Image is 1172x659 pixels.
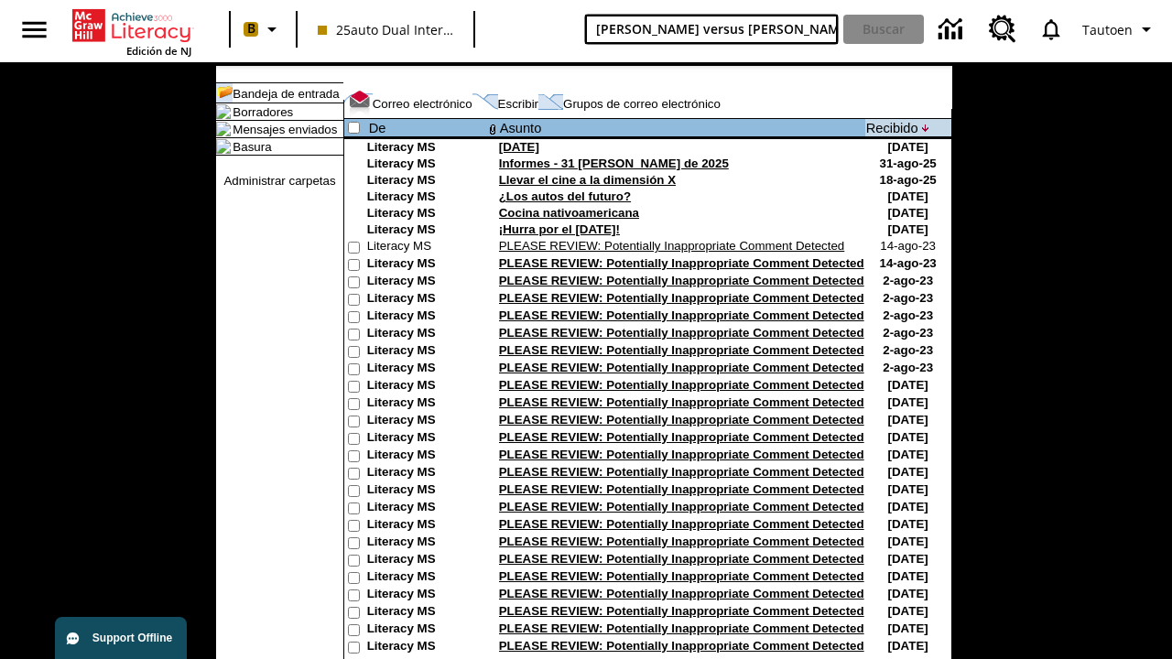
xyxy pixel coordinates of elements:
[499,206,639,220] a: Cocina nativoamericana
[367,430,486,448] td: Literacy MS
[499,291,864,305] a: PLEASE REVIEW: Potentially Inappropriate Comment Detected
[499,552,864,566] a: PLEASE REVIEW: Potentially Inappropriate Comment Detected
[888,430,928,444] nobr: [DATE]
[499,482,864,496] a: PLEASE REVIEW: Potentially Inappropriate Comment Detected
[585,15,838,44] input: Buscar campo
[888,639,928,653] nobr: [DATE]
[888,569,928,583] nobr: [DATE]
[499,500,864,513] a: PLEASE REVIEW: Potentially Inappropriate Comment Detected
[888,500,928,513] nobr: [DATE]
[888,222,928,236] nobr: [DATE]
[499,639,864,653] a: PLEASE REVIEW: Potentially Inappropriate Comment Detected
[499,157,729,170] a: Informes - 31 [PERSON_NAME] de 2025
[487,120,498,136] img: attach file
[499,535,864,548] a: PLEASE REVIEW: Potentially Inappropriate Comment Detected
[883,343,933,357] nobr: 2-ago-23
[888,465,928,479] nobr: [DATE]
[367,206,486,222] td: Literacy MS
[499,621,864,635] a: PLEASE REVIEW: Potentially Inappropriate Comment Detected
[367,291,486,308] td: Literacy MS
[888,482,928,496] nobr: [DATE]
[367,604,486,621] td: Literacy MS
[888,517,928,531] nobr: [DATE]
[499,361,864,374] a: PLEASE REVIEW: Potentially Inappropriate Comment Detected
[367,465,486,482] td: Literacy MS
[888,189,928,203] nobr: [DATE]
[216,122,231,136] img: folder_icon.gif
[367,500,486,517] td: Literacy MS
[367,308,486,326] td: Literacy MS
[367,587,486,604] td: Literacy MS
[233,140,271,154] a: Basura
[499,222,620,236] a: ¡Hurra por el [DATE]!
[367,413,486,430] td: Literacy MS
[216,83,233,103] img: folder_icon_pick.gif
[499,587,864,600] a: PLEASE REVIEW: Potentially Inappropriate Comment Detected
[367,361,486,378] td: Literacy MS
[499,448,864,461] a: PLEASE REVIEW: Potentially Inappropriate Comment Detected
[883,274,933,287] nobr: 2-ago-23
[7,3,61,57] button: Abrir el menú lateral
[367,517,486,535] td: Literacy MS
[369,121,386,135] a: De
[1027,5,1075,53] a: Notificaciones
[922,124,930,132] img: arrow_down.gif
[72,5,191,58] div: Portada
[367,157,486,173] td: Literacy MS
[367,140,486,157] td: Literacy MS
[233,87,339,101] a: Bandeja de entrada
[367,173,486,189] td: Literacy MS
[233,123,337,136] a: Mensajes enviados
[499,308,864,322] a: PLEASE REVIEW: Potentially Inappropriate Comment Detected
[888,413,928,427] nobr: [DATE]
[367,189,486,206] td: Literacy MS
[499,430,864,444] a: PLEASE REVIEW: Potentially Inappropriate Comment Detected
[499,239,845,253] a: PLEASE REVIEW: Potentially Inappropriate Comment Detected
[500,121,542,135] a: Asunto
[499,517,864,531] a: PLEASE REVIEW: Potentially Inappropriate Comment Detected
[888,552,928,566] nobr: [DATE]
[888,604,928,618] nobr: [DATE]
[367,274,486,291] td: Literacy MS
[880,239,936,253] nobr: 14-ago-23
[499,604,864,618] a: PLEASE REVIEW: Potentially Inappropriate Comment Detected
[499,569,864,583] a: PLEASE REVIEW: Potentially Inappropriate Comment Detected
[978,5,1027,54] a: Centro de recursos, Se abrirá en una pestaña nueva.
[888,587,928,600] nobr: [DATE]
[883,361,933,374] nobr: 2-ago-23
[499,274,864,287] a: PLEASE REVIEW: Potentially Inappropriate Comment Detected
[367,395,486,413] td: Literacy MS
[367,448,486,465] td: Literacy MS
[499,256,864,270] a: PLEASE REVIEW: Potentially Inappropriate Comment Detected
[883,291,933,305] nobr: 2-ago-23
[233,105,293,119] a: Borradores
[367,482,486,500] td: Literacy MS
[880,173,937,187] nobr: 18-ago-25
[367,343,486,361] td: Literacy MS
[866,121,918,135] a: Recibido
[92,632,172,644] span: Support Offline
[367,569,486,587] td: Literacy MS
[367,222,486,239] td: Literacy MS
[888,206,928,220] nobr: [DATE]
[373,97,472,111] a: Correo electrónico
[499,465,864,479] a: PLEASE REVIEW: Potentially Inappropriate Comment Detected
[499,326,864,340] a: PLEASE REVIEW: Potentially Inappropriate Comment Detected
[126,44,191,58] span: Edición de NJ
[367,552,486,569] td: Literacy MS
[499,173,676,187] a: Llevar el cine a la dimensión X
[499,378,864,392] a: PLEASE REVIEW: Potentially Inappropriate Comment Detected
[888,378,928,392] nobr: [DATE]
[367,256,486,274] td: Literacy MS
[888,621,928,635] nobr: [DATE]
[883,326,933,340] nobr: 2-ago-23
[223,174,335,188] a: Administrar carpetas
[247,17,255,40] span: B
[55,617,187,659] button: Support Offline
[888,535,928,548] nobr: [DATE]
[367,621,486,639] td: Literacy MS
[928,5,978,55] a: Centro de información
[563,97,721,111] a: Grupos de correo electrónico
[367,239,486,256] td: Literacy MS
[880,157,937,170] nobr: 31-ago-25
